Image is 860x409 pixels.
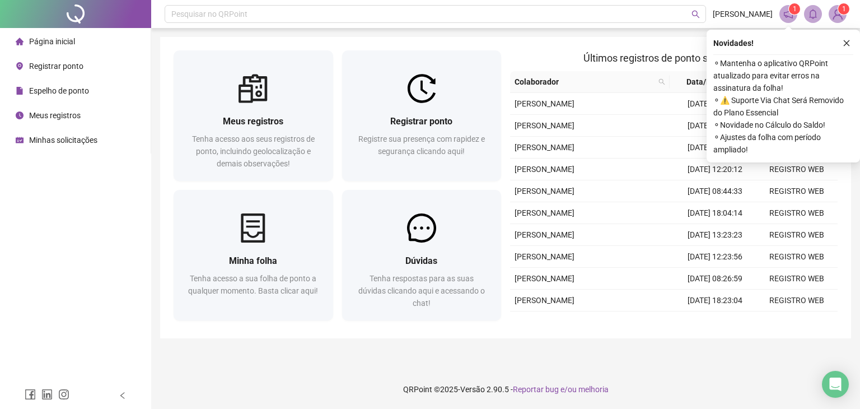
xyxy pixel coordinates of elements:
span: search [658,78,665,85]
span: [PERSON_NAME] [515,121,574,130]
td: [DATE] 08:16:46 [674,93,756,115]
footer: QRPoint © 2025 - 2.90.5 - [151,370,860,409]
span: home [16,38,24,45]
td: REGISTRO WEB [756,312,838,333]
span: Tenha acesso aos seus registros de ponto, incluindo geolocalização e demais observações! [192,134,315,168]
span: instagram [58,389,69,400]
sup: Atualize o seu contato no menu Meus Dados [838,3,849,15]
span: linkedin [41,389,53,400]
a: Minha folhaTenha acesso a sua folha de ponto a qualquer momento. Basta clicar aqui! [174,190,333,320]
span: [PERSON_NAME] [515,208,574,217]
span: [PERSON_NAME] [515,187,574,196]
span: [PERSON_NAME] [515,143,574,152]
span: Tenha respostas para as suas dúvidas clicando aqui e acessando o chat! [358,274,485,308]
span: [PERSON_NAME] [515,296,574,305]
sup: 1 [789,3,800,15]
span: clock-circle [16,111,24,119]
span: Últimos registros de ponto sincronizados [583,52,764,64]
td: [DATE] 12:23:56 [674,246,756,268]
td: REGISTRO WEB [756,202,838,224]
td: [DATE] 18:04:14 [674,202,756,224]
span: [PERSON_NAME] [515,274,574,283]
span: bell [808,9,818,19]
td: REGISTRO WEB [756,246,838,268]
td: [DATE] 13:04:08 [674,312,756,333]
span: Registre sua presença com rapidez e segurança clicando aqui! [358,134,485,156]
span: 1 [842,5,846,13]
span: left [119,392,127,399]
td: REGISTRO WEB [756,159,838,180]
span: Colaborador [515,76,654,88]
img: 84054 [829,6,846,22]
span: environment [16,62,24,70]
span: search [656,73,667,90]
span: ⚬ ⚠️ Suporte Via Chat Será Removido do Plano Essencial [713,94,853,119]
span: [PERSON_NAME] [515,252,574,261]
td: [DATE] 13:27:57 [674,137,756,159]
td: [DATE] 18:19:05 [674,115,756,137]
th: Data/Hora [670,71,749,93]
span: 1 [793,5,797,13]
a: Meus registrosTenha acesso aos seus registros de ponto, incluindo geolocalização e demais observa... [174,50,333,181]
span: Meus registros [223,116,283,127]
a: Registrar pontoRegistre sua presença com rapidez e segurança clicando aqui! [342,50,502,181]
td: REGISTRO WEB [756,180,838,202]
span: Reportar bug e/ou melhoria [513,385,609,394]
span: file [16,87,24,95]
a: DúvidasTenha respostas para as suas dúvidas clicando aqui e acessando o chat! [342,190,502,320]
span: Versão [460,385,485,394]
span: Tenha acesso a sua folha de ponto a qualquer momento. Basta clicar aqui! [188,274,318,295]
td: [DATE] 13:23:23 [674,224,756,246]
td: [DATE] 08:26:59 [674,268,756,290]
td: REGISTRO WEB [756,290,838,312]
td: [DATE] 18:23:04 [674,290,756,312]
span: ⚬ Novidade no Cálculo do Saldo! [713,119,853,131]
td: REGISTRO WEB [756,224,838,246]
span: ⚬ Mantenha o aplicativo QRPoint atualizado para evitar erros na assinatura da folha! [713,57,853,94]
span: [PERSON_NAME] [713,8,773,20]
span: Minhas solicitações [29,136,97,145]
td: [DATE] 08:44:33 [674,180,756,202]
span: Registrar ponto [390,116,452,127]
span: notification [783,9,793,19]
span: Página inicial [29,37,75,46]
span: Espelho de ponto [29,86,89,95]
span: facebook [25,389,36,400]
span: Dúvidas [405,255,437,266]
span: [PERSON_NAME] [515,230,574,239]
span: [PERSON_NAME] [515,165,574,174]
span: Novidades ! [713,37,754,49]
td: [DATE] 12:20:12 [674,159,756,180]
span: close [843,39,850,47]
span: search [691,10,700,18]
div: Open Intercom Messenger [822,371,849,398]
span: Minha folha [229,255,277,266]
span: ⚬ Ajustes da folha com período ampliado! [713,131,853,156]
span: Meus registros [29,111,81,120]
span: Data/Hora [674,76,736,88]
span: schedule [16,136,24,144]
span: [PERSON_NAME] [515,99,574,108]
td: REGISTRO WEB [756,268,838,290]
span: Registrar ponto [29,62,83,71]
